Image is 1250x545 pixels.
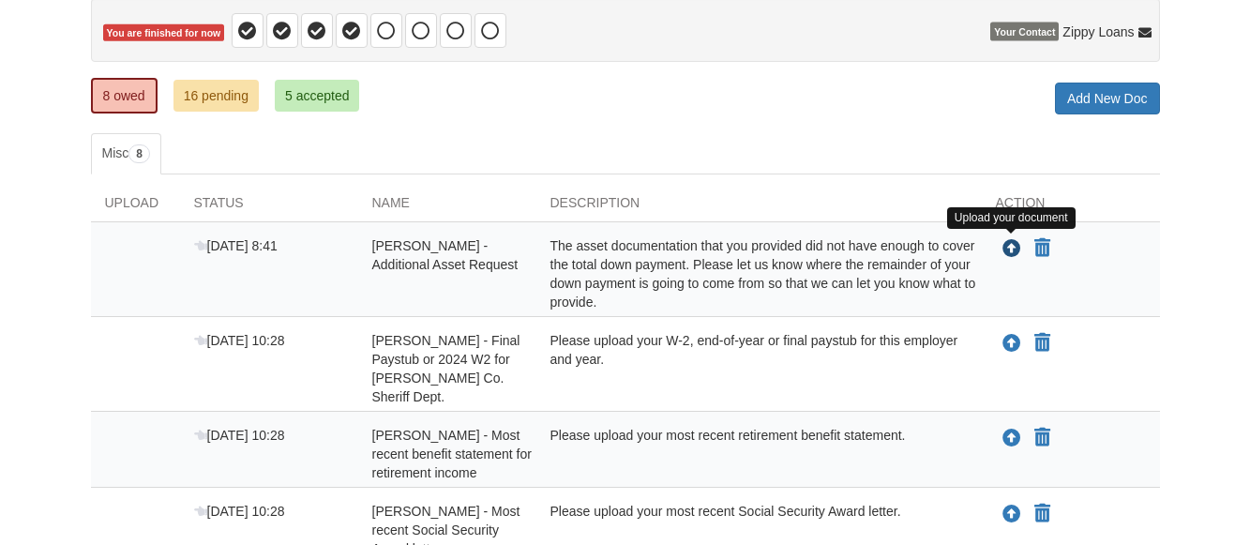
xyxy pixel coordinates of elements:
[947,207,1076,229] div: Upload your document
[103,24,225,42] span: You are finished for now
[536,426,982,482] div: Please upload your most recent retirement benefit statement.
[91,193,180,221] div: Upload
[372,428,532,480] span: [PERSON_NAME] - Most recent benefit statement for retirement income
[372,238,519,272] span: [PERSON_NAME] - Additional Asset Request
[990,23,1059,41] span: Your Contact
[194,333,285,348] span: [DATE] 10:28
[128,144,150,163] span: 8
[180,193,358,221] div: Status
[275,80,360,112] a: 5 accepted
[1032,503,1052,525] button: Declare Eugene Painton - Most recent Social Security Award letter not applicable
[982,193,1160,221] div: Action
[1001,426,1023,450] button: Upload Eugene Painton - Most recent benefit statement for retirement income
[536,236,982,311] div: The asset documentation that you provided did not have enough to cover the total down payment. Pl...
[194,504,285,519] span: [DATE] 10:28
[1001,236,1023,261] button: Upload Eugene Painton - Additional Asset Request
[1001,331,1023,356] button: Upload Eugene Painton - Final Paystub or 2024 W2 for Fulton Co. Sheriff Dept.
[1055,83,1160,114] a: Add New Doc
[358,193,536,221] div: Name
[91,78,158,114] a: 8 owed
[91,133,161,174] a: Misc
[194,238,278,253] span: [DATE] 8:41
[173,80,259,112] a: 16 pending
[1032,237,1052,260] button: Declare Eugene Painton - Additional Asset Request not applicable
[536,193,982,221] div: Description
[194,428,285,443] span: [DATE] 10:28
[1032,427,1052,449] button: Declare Eugene Painton - Most recent benefit statement for retirement income not applicable
[1032,332,1052,355] button: Declare Eugene Painton - Final Paystub or 2024 W2 for Fulton Co. Sheriff Dept. not applicable
[1062,23,1134,41] span: Zippy Loans
[536,331,982,406] div: Please upload your W-2, end-of-year or final paystub for this employer and year.
[1001,502,1023,526] button: Upload Eugene Painton - Most recent Social Security Award letter
[372,333,520,404] span: [PERSON_NAME] - Final Paystub or 2024 W2 for [PERSON_NAME] Co. Sheriff Dept.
